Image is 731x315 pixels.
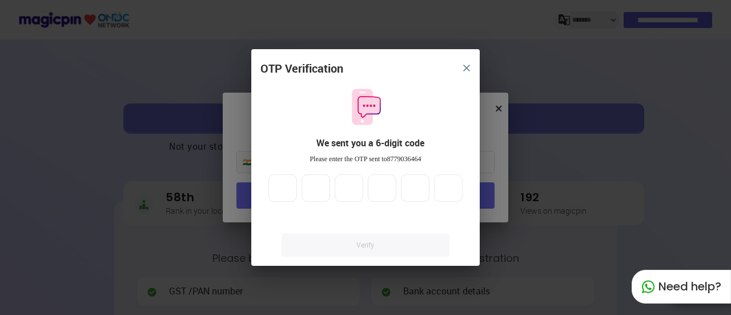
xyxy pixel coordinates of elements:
img: whatapp_green.7240e66a.svg [641,280,655,294]
div: Need help? [632,270,731,304]
div: We sent you a 6-digit code [270,137,471,150]
div: OTP Verification [260,61,343,77]
a: Verify [282,233,449,257]
button: close [456,58,477,78]
img: otpMessageIcon.11fa9bf9.svg [346,87,385,126]
div: Please enter the OTP sent to 8779036464 [260,154,471,164]
img: 8zTxi7IzMsfkYqyYgBgfvSHvmzQA9juT1O3mhMgBDT8p5s20zMZ2JbefE1IEBlkXHwa7wAFxGwdILBLhkAAAAASUVORK5CYII= [463,65,470,71]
